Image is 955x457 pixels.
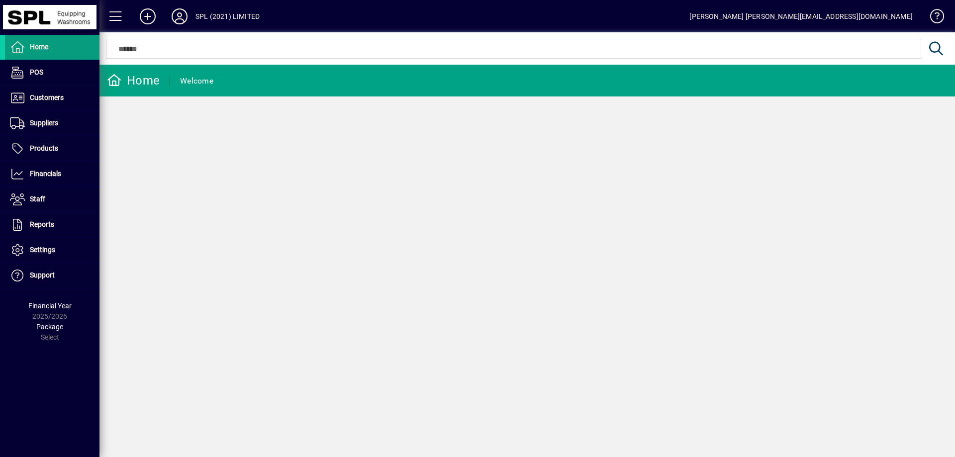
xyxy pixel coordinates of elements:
[5,263,99,288] a: Support
[30,119,58,127] span: Suppliers
[30,93,64,101] span: Customers
[5,111,99,136] a: Suppliers
[5,136,99,161] a: Products
[5,187,99,212] a: Staff
[5,238,99,263] a: Settings
[28,302,72,310] span: Financial Year
[30,170,61,178] span: Financials
[30,68,43,76] span: POS
[689,8,913,24] div: [PERSON_NAME] [PERSON_NAME][EMAIL_ADDRESS][DOMAIN_NAME]
[36,323,63,331] span: Package
[107,73,160,89] div: Home
[30,220,54,228] span: Reports
[923,2,943,34] a: Knowledge Base
[5,212,99,237] a: Reports
[195,8,260,24] div: SPL (2021) LIMITED
[30,43,48,51] span: Home
[30,144,58,152] span: Products
[30,271,55,279] span: Support
[132,7,164,25] button: Add
[5,162,99,186] a: Financials
[5,86,99,110] a: Customers
[180,73,213,89] div: Welcome
[30,195,45,203] span: Staff
[164,7,195,25] button: Profile
[30,246,55,254] span: Settings
[5,60,99,85] a: POS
